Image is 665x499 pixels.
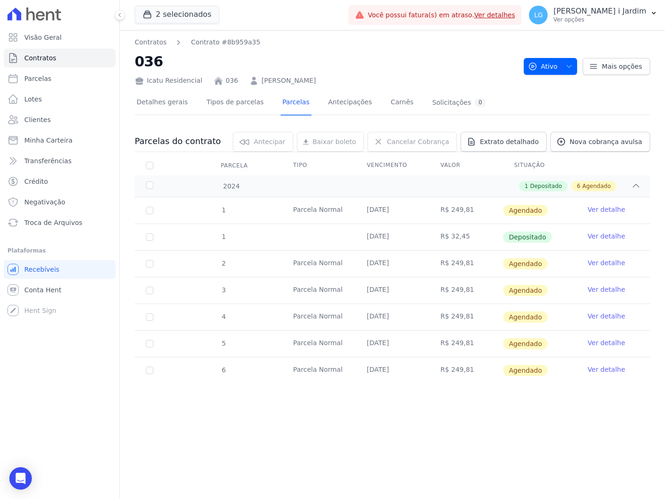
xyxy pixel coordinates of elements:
[135,37,516,47] nav: Breadcrumb
[530,182,562,190] span: Depositado
[9,467,32,490] div: Open Intercom Messenger
[7,245,112,256] div: Plataformas
[282,357,355,383] td: Parcela Normal
[432,98,486,107] div: Solicitações
[429,224,503,250] td: R$ 32,45
[588,231,625,241] a: Ver detalhe
[146,367,153,374] input: default
[221,313,226,320] span: 4
[282,304,355,330] td: Parcela Normal
[281,91,311,116] a: Parcelas
[24,74,51,83] span: Parcelas
[146,287,153,294] input: default
[355,304,429,330] td: [DATE]
[588,285,625,294] a: Ver detalhe
[4,281,116,299] a: Conta Hent
[326,91,374,116] a: Antecipações
[221,340,226,347] span: 5
[503,285,548,296] span: Agendado
[4,49,116,67] a: Contratos
[24,197,65,207] span: Negativação
[429,156,503,175] th: Valor
[429,357,503,383] td: R$ 249,81
[205,91,266,116] a: Tipos de parcelas
[550,132,650,152] a: Nova cobrança avulsa
[282,277,355,304] td: Parcela Normal
[24,53,56,63] span: Contratos
[475,98,486,107] div: 0
[355,357,429,383] td: [DATE]
[355,277,429,304] td: [DATE]
[4,28,116,47] a: Visão Geral
[553,16,646,23] p: Ver opções
[135,37,166,47] a: Contratos
[570,137,642,146] span: Nova cobrança avulsa
[582,182,611,190] span: Agendado
[528,58,558,75] span: Ativo
[480,137,539,146] span: Extrato detalhado
[521,2,665,28] button: LG [PERSON_NAME] i Jardim Ver opções
[429,331,503,357] td: R$ 249,81
[503,338,548,349] span: Agendado
[261,76,316,86] a: [PERSON_NAME]
[135,91,190,116] a: Detalhes gerais
[577,182,581,190] span: 6
[534,12,543,18] span: LG
[4,90,116,108] a: Lotes
[553,7,646,16] p: [PERSON_NAME] i Jardim
[226,76,239,86] a: 036
[191,37,260,47] a: Contrato #8b959a35
[503,205,548,216] span: Agendado
[24,177,48,186] span: Crédito
[4,152,116,170] a: Transferências
[24,156,72,166] span: Transferências
[146,233,153,241] input: Só é possível selecionar pagamentos em aberto
[430,91,488,116] a: Solicitações0
[461,132,547,152] a: Extrato detalhado
[4,213,116,232] a: Troca de Arquivos
[221,286,226,294] span: 3
[135,37,260,47] nav: Breadcrumb
[282,251,355,277] td: Parcela Normal
[135,6,219,23] button: 2 selecionados
[602,62,642,71] span: Mais opções
[588,311,625,321] a: Ver detalhe
[146,340,153,347] input: default
[221,366,226,374] span: 6
[24,136,72,145] span: Minha Carteira
[389,91,415,116] a: Carnês
[221,260,226,267] span: 2
[4,172,116,191] a: Crédito
[282,197,355,224] td: Parcela Normal
[146,313,153,321] input: default
[24,265,59,274] span: Recebíveis
[24,33,62,42] span: Visão Geral
[135,76,202,86] div: Icatu Residencial
[282,331,355,357] td: Parcela Normal
[210,156,259,175] div: Parcela
[524,58,578,75] button: Ativo
[588,205,625,214] a: Ver detalhe
[429,251,503,277] td: R$ 249,81
[146,260,153,268] input: default
[355,224,429,250] td: [DATE]
[355,331,429,357] td: [DATE]
[4,69,116,88] a: Parcelas
[588,365,625,374] a: Ver detalhe
[355,156,429,175] th: Vencimento
[503,311,548,323] span: Agendado
[24,115,51,124] span: Clientes
[24,285,61,295] span: Conta Hent
[588,258,625,268] a: Ver detalhe
[221,233,226,240] span: 1
[583,58,650,75] a: Mais opções
[525,182,528,190] span: 1
[503,258,548,269] span: Agendado
[4,193,116,211] a: Negativação
[135,51,516,72] h2: 036
[474,11,515,19] a: Ver detalhes
[4,260,116,279] a: Recebíveis
[355,251,429,277] td: [DATE]
[503,156,576,175] th: Situação
[429,277,503,304] td: R$ 249,81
